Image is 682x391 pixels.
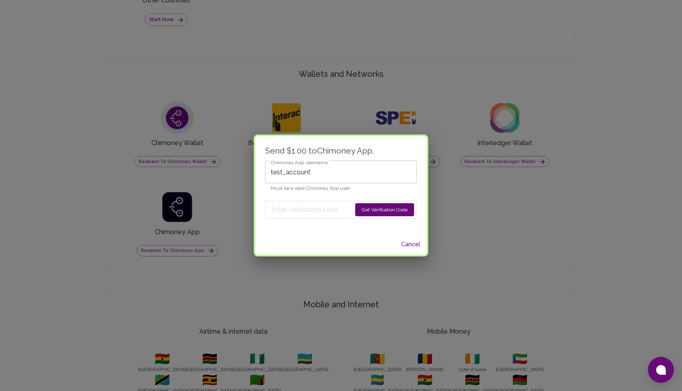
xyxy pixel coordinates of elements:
button: Cancel [397,237,423,252]
button: Get Verification Code [355,203,414,216]
a: Chimoney App [306,185,339,191]
label: Chimoney App username [271,159,328,166]
button: Open chat window [648,357,674,383]
h6: Send $1.00 to Chimoney App . [265,144,417,157]
input: Enter verification code [271,203,352,216]
p: Must be a valid user. [271,185,411,193]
